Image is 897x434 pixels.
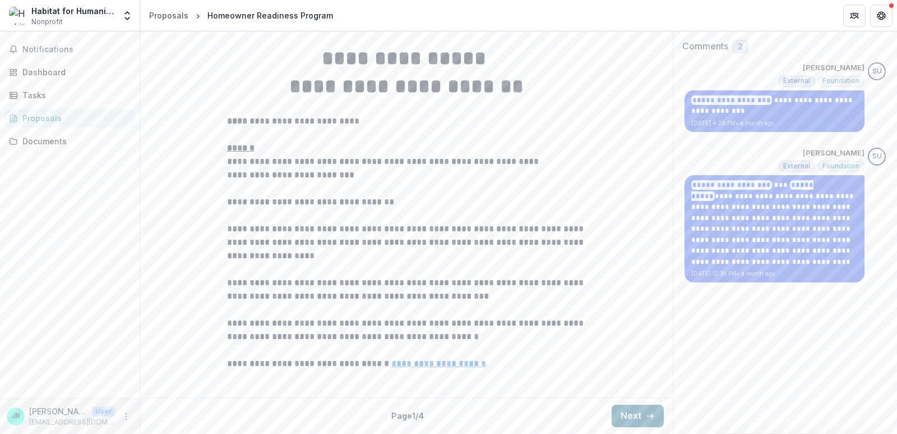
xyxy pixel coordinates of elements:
div: Habitat for Humanity of Eastern [US_STATE], Inc. [31,5,115,17]
p: [EMAIL_ADDRESS][DOMAIN_NAME] [29,417,115,427]
span: Foundation [822,162,859,170]
a: Documents [4,132,135,150]
span: External [783,162,810,170]
button: Notifications [4,40,135,58]
button: Get Help [870,4,893,27]
h2: Comments [682,41,728,52]
div: Jacqueline Richter [12,413,20,420]
button: Open entity switcher [119,4,135,27]
div: Proposals [22,112,126,124]
div: Documents [22,135,126,147]
span: 2 [738,42,743,52]
div: Proposals [149,10,188,21]
p: [PERSON_NAME] [29,405,87,417]
a: Proposals [145,7,193,24]
a: Tasks [4,86,135,104]
span: Nonprofit [31,17,63,27]
div: Scott Umbel [872,153,882,160]
p: [PERSON_NAME] [803,148,864,159]
p: [DATE] 4:29 PM • a month ago [691,119,858,127]
a: Dashboard [4,63,135,81]
nav: breadcrumb [145,7,337,24]
p: User [92,406,115,417]
div: Homeowner Readiness Program [207,10,333,21]
span: External [783,77,810,85]
p: [DATE] 12:35 PM • a month ago [691,269,858,278]
div: Tasks [22,89,126,101]
p: Page 1 / 4 [391,410,424,422]
img: Habitat for Humanity of Eastern Connecticut, Inc. [9,7,27,25]
a: Proposals [4,109,135,127]
span: Notifications [22,45,131,54]
div: Dashboard [22,66,126,78]
p: [PERSON_NAME] [803,62,864,74]
div: Scott Umbel [872,68,882,75]
span: Foundation [822,77,859,85]
button: Next [612,405,664,427]
button: More [119,410,133,423]
button: Partners [843,4,866,27]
